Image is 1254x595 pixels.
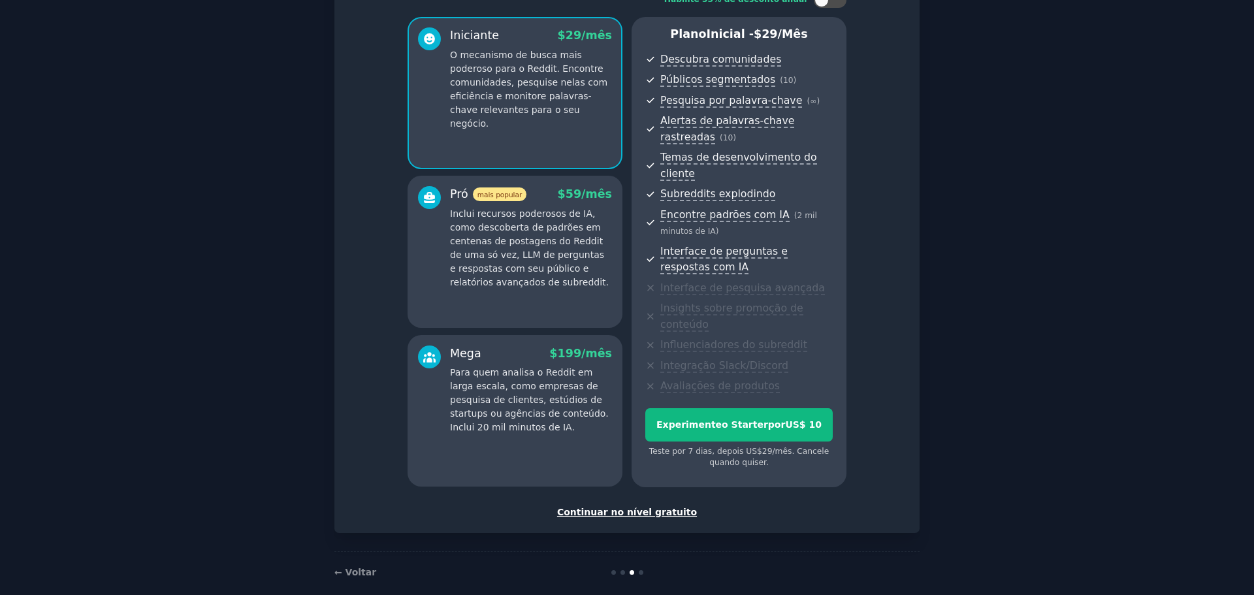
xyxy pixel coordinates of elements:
[645,408,833,442] button: Experimenteo StarterporUS$ 10
[581,347,612,360] font: /mês
[660,302,803,330] font: Insights sobre promoção de conteúdo
[334,567,376,577] a: ← Voltar
[810,97,816,106] font: ∞
[649,447,713,456] font: Teste por 7 dias
[558,187,566,201] font: $
[660,73,775,86] font: Públicos segmentados
[723,133,733,142] font: 10
[557,507,697,517] font: Continuar no nível gratuito
[754,27,762,40] font: $
[768,419,786,430] font: por
[450,29,499,42] font: Iniciante
[660,187,775,200] font: Subreddits explodindo
[670,27,706,40] font: Plano
[780,76,783,85] font: (
[794,76,797,85] font: )
[566,29,581,42] font: 29
[450,187,468,201] font: Pró
[660,379,780,392] font: Avaliações de produtos
[660,359,788,372] font: Integração Slack/Discord
[660,114,794,143] font: Alertas de palavras-chave rastreadas
[807,97,810,106] font: (
[558,29,566,42] font: $
[450,50,607,129] font: O mecanismo de busca mais poderoso para o Reddit. Encontre comunidades, pesquise nelas com eficiê...
[549,347,557,360] font: $
[720,133,723,142] font: (
[660,151,817,180] font: Temas de desenvolvimento do cliente
[660,94,802,106] font: Pesquisa por palavra-chave
[762,27,777,40] font: 29
[816,97,820,106] font: )
[660,208,790,221] font: Encontre padrões com IA
[477,191,522,199] font: mais popular
[581,187,612,201] font: /mês
[660,245,788,274] font: Interface de perguntas e respostas com IA
[660,338,807,351] font: Influenciadores do subreddit
[722,419,768,430] font: o Starter
[660,281,825,294] font: Interface de pesquisa avançada
[660,53,781,65] font: Descubra comunidades
[450,208,609,287] font: Inclui recursos poderosos de IA, como descoberta de padrões em centenas de postagens do Reddit de...
[794,211,797,220] font: (
[450,367,609,432] font: Para quem analisa o Reddit em larga escala, como empresas de pesquisa de clientes, estúdios de st...
[660,211,817,236] font: 2 mil minutos de IA
[783,76,794,85] font: 10
[716,227,719,236] font: )
[706,27,754,40] font: Inicial -
[581,29,612,42] font: /mês
[656,419,722,430] font: Experimente
[566,187,581,201] font: 59
[450,347,481,360] font: Mega
[712,447,762,456] font: , depois US$
[558,347,582,360] font: 199
[762,447,773,456] font: 29
[772,447,792,456] font: /mês
[733,133,736,142] font: )
[778,27,808,40] font: /mês
[785,419,822,430] font: US$ 10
